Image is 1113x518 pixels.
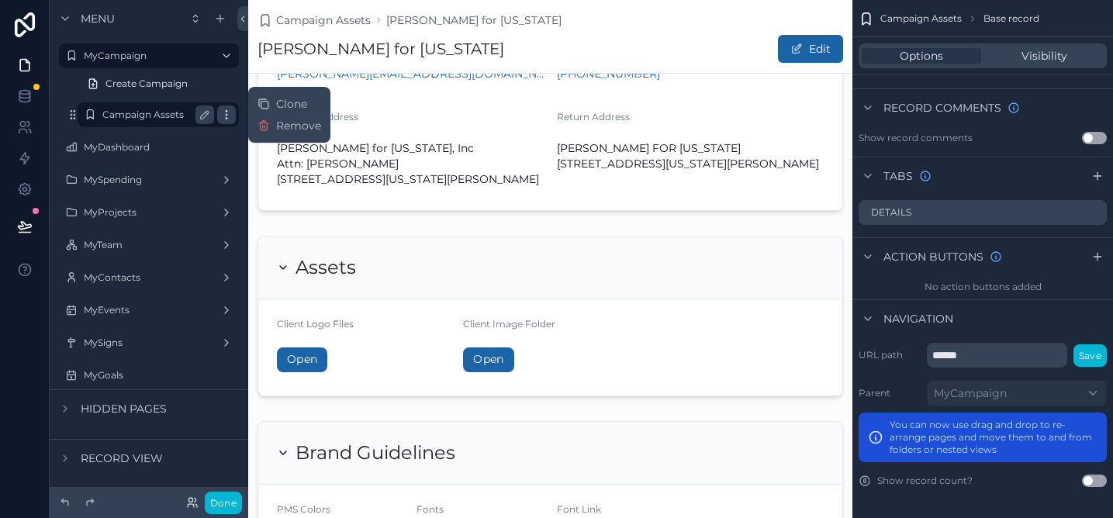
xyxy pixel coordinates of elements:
span: Record comments [883,100,1001,116]
span: Options [900,48,943,64]
label: MyEvents [84,304,214,316]
a: MyTeam [59,233,239,257]
label: Campaign Assets [102,109,208,121]
div: Show record comments [859,132,973,144]
label: Show record count? [877,475,973,487]
button: Edit [778,35,843,63]
a: MyContacts [59,265,239,290]
span: Action buttons [883,249,983,264]
a: MyCampaign [59,43,239,68]
span: Base record [983,12,1039,25]
a: MyProjects [59,200,239,225]
span: MyCampaign [934,385,1007,401]
button: Clone [258,96,320,112]
button: MyCampaign [927,380,1107,406]
a: MySigns [59,330,239,355]
label: MyDashboard [84,141,236,154]
a: [PERSON_NAME] for [US_STATE] [386,12,562,28]
span: Clone [276,96,307,112]
a: MyEvents [59,298,239,323]
span: Campaign Assets [880,12,962,25]
label: MyTeam [84,239,214,251]
span: Visibility [1021,48,1067,64]
h1: [PERSON_NAME] for [US_STATE] [258,38,504,60]
span: Navigation [883,311,953,326]
label: Parent [859,387,921,399]
a: Campaign Assets [258,12,371,28]
span: Edit button [883,86,959,102]
p: You can now use drag and drop to re-arrange pages and move them to and from folders or nested views [890,419,1097,456]
a: Create Campaign [78,71,239,96]
button: Remove [258,118,321,133]
label: URL path [859,349,921,361]
button: Done [205,492,242,514]
label: MyCampaign [84,50,208,62]
span: Menu [81,11,115,26]
span: Campaign Assets [276,12,371,28]
label: MyGoals [84,369,236,382]
label: MyProjects [84,206,214,219]
button: Save [1073,344,1107,367]
span: Remove [276,118,321,133]
span: Hidden pages [81,401,167,416]
label: MyContacts [84,271,214,284]
label: Details [871,206,911,219]
label: MySpending [84,174,214,186]
span: Tabs [883,168,913,184]
a: MyGoals [59,363,239,388]
a: MyDashboard [59,135,239,160]
div: No action buttons added [852,275,1113,299]
a: Campaign Assets [78,102,239,127]
a: MySpending [59,167,239,192]
label: MySigns [84,337,214,349]
span: Record view [81,451,163,466]
span: Create Campaign [105,78,188,90]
